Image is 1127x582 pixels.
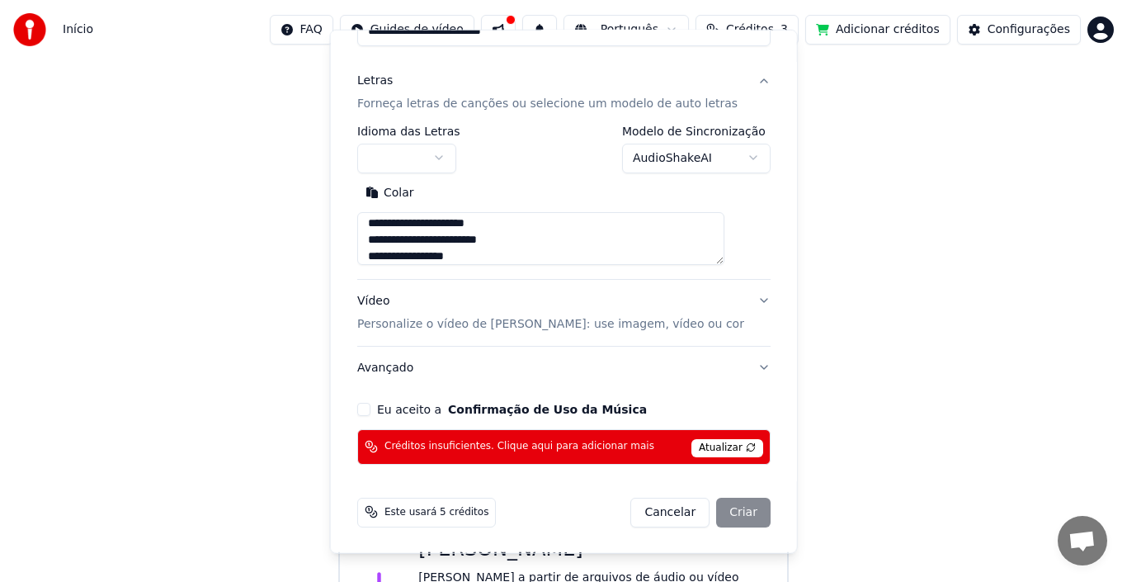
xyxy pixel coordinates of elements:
label: Eu aceito a [377,403,647,414]
label: Idioma das Letras [357,125,460,136]
p: Forneça letras de canções ou selecione um modelo de auto letras [357,95,738,111]
label: Modelo de Sincronização [621,125,770,136]
span: Este usará 5 créditos [384,505,488,518]
button: Colar [357,179,422,206]
span: Atualizar [691,438,763,457]
button: Cancelar [630,497,710,527]
span: Créditos insuficientes. Clique aqui para adicionar mais [384,440,654,453]
div: LetrasForneça letras de canções ou selecione um modelo de auto letras [357,125,771,278]
div: Vídeo [357,292,744,332]
p: Personalize o vídeo de [PERSON_NAME]: use imagem, vídeo ou cor [357,315,744,332]
button: VídeoPersonalize o vídeo de [PERSON_NAME]: use imagem, vídeo ou cor [357,279,771,345]
button: Avançado [357,346,771,389]
div: Letras [357,72,393,88]
button: Eu aceito a [448,403,647,414]
button: LetrasForneça letras de canções ou selecione um modelo de auto letras [357,59,771,125]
